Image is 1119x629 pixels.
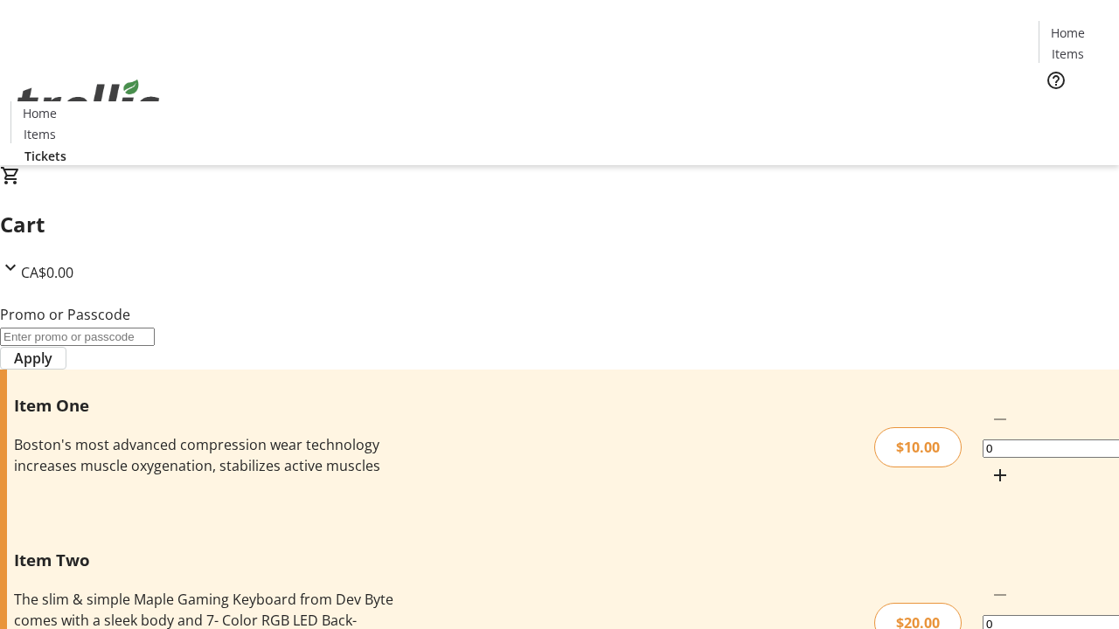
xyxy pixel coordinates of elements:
span: Items [1052,45,1084,63]
button: Help [1039,63,1074,98]
div: Boston's most advanced compression wear technology increases muscle oxygenation, stabilizes activ... [14,434,396,476]
button: Increment by one [983,458,1018,493]
h3: Item One [14,393,396,418]
img: Orient E2E Organization fhlrt2G9Lx's Logo [10,60,166,148]
a: Items [1039,45,1095,63]
span: Apply [14,348,52,369]
div: $10.00 [874,427,962,467]
h3: Item Two [14,548,396,572]
a: Items [11,125,67,143]
span: Tickets [24,147,66,165]
a: Home [1039,24,1095,42]
span: Items [24,125,56,143]
span: CA$0.00 [21,263,73,282]
a: Home [11,104,67,122]
span: Home [23,104,57,122]
span: Home [1051,24,1085,42]
a: Tickets [10,147,80,165]
span: Tickets [1053,101,1095,120]
a: Tickets [1039,101,1109,120]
